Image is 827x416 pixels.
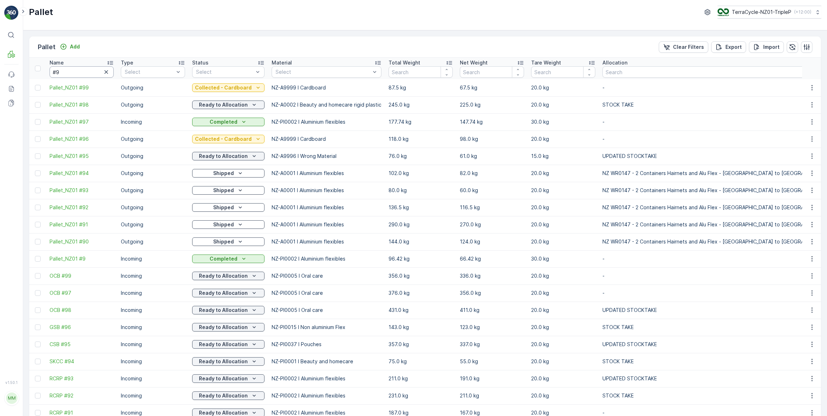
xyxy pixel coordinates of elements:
[195,135,252,143] p: Collected - Cardboard
[50,204,114,211] a: Pallet_NZ01 #92
[711,41,746,53] button: Export
[6,392,17,404] div: MM
[4,380,19,385] span: v 1.50.1
[30,176,71,182] span: NZ-PI0038 I PPE
[199,307,248,314] p: Ready to Allocation
[50,255,114,262] span: Pallet_NZ01 #9
[35,376,41,381] div: Toggle Row Selected
[35,359,41,364] div: Toggle Row Selected
[121,118,185,125] p: Incoming
[389,358,453,365] p: 75.0 kg
[42,129,52,135] span: 384
[50,187,114,194] a: Pallet_NZ01 #93
[192,289,264,297] button: Ready to Allocation
[602,59,627,66] p: Allocation
[50,289,114,297] span: OCB #97
[70,43,80,50] p: Add
[272,358,381,365] p: NZ-PI0001 I Beauty and homecare
[389,341,453,348] p: 357.0 kg
[213,238,234,245] p: Shipped
[389,324,453,331] p: 143.0 kg
[531,255,595,262] p: 30.0 kg
[6,129,42,135] span: Total Weight :
[192,255,264,263] button: Completed
[460,375,524,382] p: 191.0 kg
[35,273,41,279] div: Toggle Row Selected
[50,118,114,125] span: Pallet_NZ01 #97
[50,238,114,245] span: Pallet_NZ01 #90
[531,170,595,177] p: 20.0 kg
[50,170,114,177] span: Pallet_NZ01 #94
[121,392,185,399] p: Incoming
[389,307,453,314] p: 431.0 kg
[389,272,453,279] p: 356.0 kg
[213,170,234,177] p: Shipped
[57,42,83,51] button: Add
[210,255,237,262] p: Completed
[272,255,381,262] p: NZ-PI0002 I Aluminium flexibles
[460,187,524,194] p: 60.0 kg
[460,392,524,399] p: 211.0 kg
[460,221,524,228] p: 270.0 kg
[50,324,114,331] a: GSB #96
[272,307,381,314] p: NZ-PI0005 I Oral care
[531,101,595,108] p: 20.0 kg
[6,117,24,123] span: Name :
[121,289,185,297] p: Incoming
[389,135,453,143] p: 118.0 kg
[531,289,595,297] p: 20.0 kg
[531,84,595,91] p: 20.0 kg
[35,153,41,159] div: Toggle Row Selected
[531,221,595,228] p: 20.0 kg
[192,272,264,280] button: Ready to Allocation
[659,41,708,53] button: Clear Filters
[35,170,41,176] div: Toggle Row Selected
[718,8,729,16] img: TC_7kpGtVS.png
[50,153,114,160] span: Pallet_NZ01 #95
[6,164,38,170] span: Asset Type :
[50,84,114,91] span: Pallet_NZ01 #99
[37,140,47,147] span: 364
[121,84,185,91] p: Outgoing
[272,375,381,382] p: NZ-PI0002 I Aluminium flexibles
[460,358,524,365] p: 55.0 kg
[38,42,56,52] p: Pallet
[718,6,821,19] button: TerraCycle-NZ01-TripleP(+12:00)
[272,170,381,177] p: NZ-A0001 I Aluminium flexibles
[213,204,234,211] p: Shipped
[50,392,114,399] a: RCRP #92
[50,221,114,228] a: Pallet_NZ01 #91
[272,341,381,348] p: NZ-PI0037 I Pouches
[531,187,595,194] p: 20.0 kg
[35,290,41,296] div: Toggle Row Selected
[794,9,811,15] p: ( +12:00 )
[531,238,595,245] p: 20.0 kg
[192,323,264,332] button: Ready to Allocation
[192,357,264,366] button: Ready to Allocation
[460,341,524,348] p: 337.0 kg
[272,187,381,194] p: NZ-A0001 I Aluminium flexibles
[531,392,595,399] p: 20.0 kg
[389,59,420,66] p: Total Weight
[50,375,114,382] span: RCRP #93
[199,101,248,108] p: Ready to Allocation
[531,272,595,279] p: 20.0 kg
[531,307,595,314] p: 20.0 kg
[121,135,185,143] p: Outgoing
[531,341,595,348] p: 20.0 kg
[199,289,248,297] p: Ready to Allocation
[192,169,264,178] button: Shipped
[35,410,41,416] div: Toggle Row Selected
[35,256,41,262] div: Toggle Row Selected
[121,272,185,279] p: Incoming
[192,340,264,349] button: Ready to Allocation
[35,85,41,91] div: Toggle Row Selected
[531,324,595,331] p: 20.0 kg
[460,153,524,160] p: 61.0 kg
[389,66,453,78] input: Search
[460,289,524,297] p: 356.0 kg
[35,119,41,125] div: Toggle Row Selected
[35,136,41,142] div: Toggle Row Selected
